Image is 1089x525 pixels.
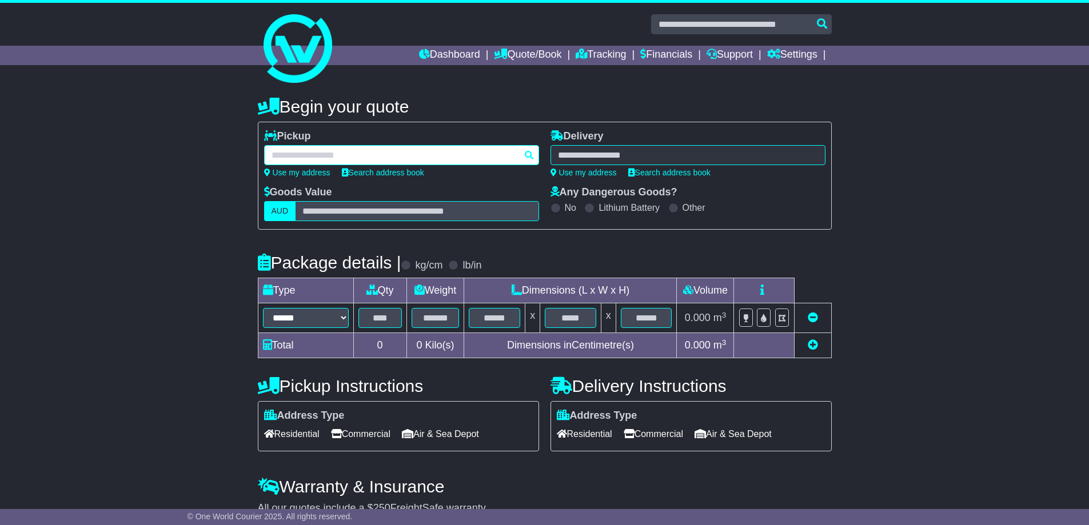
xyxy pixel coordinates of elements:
[415,259,442,272] label: kg/cm
[264,410,345,422] label: Address Type
[258,253,401,272] h4: Package details |
[462,259,481,272] label: lb/in
[640,46,692,65] a: Financials
[601,303,616,333] td: x
[557,410,637,422] label: Address Type
[264,201,296,221] label: AUD
[557,425,612,443] span: Residential
[599,202,660,213] label: Lithium Battery
[677,278,734,303] td: Volume
[258,97,832,116] h4: Begin your quote
[695,425,772,443] span: Air & Sea Depot
[624,425,683,443] span: Commercial
[683,202,705,213] label: Other
[416,339,422,351] span: 0
[402,425,479,443] span: Air & Sea Depot
[551,130,604,143] label: Delivery
[264,168,330,177] a: Use my address
[551,186,677,199] label: Any Dangerous Goods?
[406,278,464,303] td: Weight
[494,46,561,65] a: Quote/Book
[713,339,727,351] span: m
[406,333,464,358] td: Kilo(s)
[767,46,817,65] a: Settings
[419,46,480,65] a: Dashboard
[525,303,540,333] td: x
[722,311,727,319] sup: 3
[576,46,626,65] a: Tracking
[258,502,832,515] div: All our quotes include a $ FreightSafe warranty.
[258,477,832,496] h4: Warranty & Insurance
[264,130,311,143] label: Pickup
[551,376,832,395] h4: Delivery Instructions
[565,202,576,213] label: No
[264,186,332,199] label: Goods Value
[713,312,727,323] span: m
[722,338,727,347] sup: 3
[264,145,539,165] typeahead: Please provide city
[258,376,539,395] h4: Pickup Instructions
[464,333,677,358] td: Dimensions in Centimetre(s)
[258,333,353,358] td: Total
[342,168,424,177] a: Search address book
[264,425,320,443] span: Residential
[707,46,753,65] a: Support
[628,168,711,177] a: Search address book
[331,425,390,443] span: Commercial
[373,502,390,514] span: 250
[551,168,617,177] a: Use my address
[353,278,406,303] td: Qty
[464,278,677,303] td: Dimensions (L x W x H)
[808,312,818,323] a: Remove this item
[685,339,711,351] span: 0.000
[258,278,353,303] td: Type
[685,312,711,323] span: 0.000
[808,339,818,351] a: Add new item
[353,333,406,358] td: 0
[188,512,353,521] span: © One World Courier 2025. All rights reserved.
